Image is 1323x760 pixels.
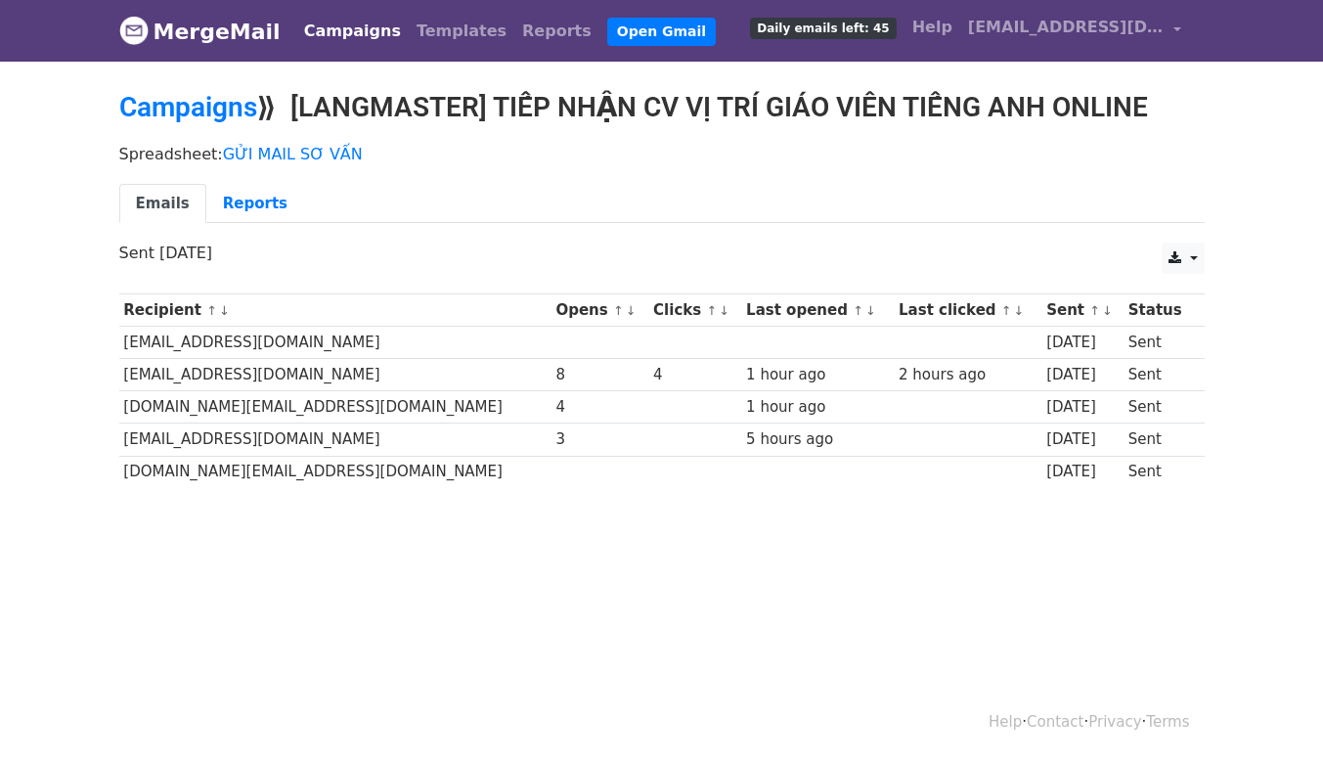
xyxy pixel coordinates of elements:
[613,303,624,318] a: ↑
[296,12,409,51] a: Campaigns
[119,424,551,456] td: [EMAIL_ADDRESS][DOMAIN_NAME]
[119,327,551,359] td: [EMAIL_ADDRESS][DOMAIN_NAME]
[1124,294,1194,327] th: Status
[514,12,599,51] a: Reports
[865,303,876,318] a: ↓
[119,184,206,224] a: Emails
[555,396,643,419] div: 4
[1027,713,1083,731] a: Contact
[746,396,889,419] div: 1 hour ago
[1046,396,1119,419] div: [DATE]
[989,713,1022,731] a: Help
[119,359,551,391] td: [EMAIL_ADDRESS][DOMAIN_NAME]
[119,91,1205,124] h2: ⟫ [LANGMASTER] TIẾP NHẬN CV VỊ TRÍ GIÁO VIÊN TIẾNG ANH ONLINE
[607,18,716,46] a: Open Gmail
[1124,359,1194,391] td: Sent
[551,294,649,327] th: Opens
[206,184,304,224] a: Reports
[1046,332,1119,354] div: [DATE]
[894,294,1041,327] th: Last clicked
[1014,303,1025,318] a: ↓
[750,18,896,39] span: Daily emails left: 45
[1102,303,1113,318] a: ↓
[119,11,281,52] a: MergeMail
[1046,428,1119,451] div: [DATE]
[119,243,1205,263] p: Sent [DATE]
[223,145,363,163] a: GỬI MAIL SƠ VẤN
[648,294,741,327] th: Clicks
[409,12,514,51] a: Templates
[706,303,717,318] a: ↑
[904,8,960,47] a: Help
[119,144,1205,164] p: Spreadsheet:
[1124,391,1194,424] td: Sent
[1124,424,1194,456] td: Sent
[899,364,1037,386] div: 2 hours ago
[1146,713,1189,731] a: Terms
[1124,456,1194,488] td: Sent
[742,8,904,47] a: Daily emails left: 45
[853,303,863,318] a: ↑
[746,428,889,451] div: 5 hours ago
[1046,364,1119,386] div: [DATE]
[1041,294,1124,327] th: Sent
[741,294,894,327] th: Last opened
[719,303,729,318] a: ↓
[626,303,637,318] a: ↓
[206,303,217,318] a: ↑
[960,8,1189,54] a: [EMAIL_ADDRESS][DOMAIN_NAME]
[555,428,643,451] div: 3
[119,16,149,45] img: MergeMail logo
[1124,327,1194,359] td: Sent
[119,91,257,123] a: Campaigns
[1088,713,1141,731] a: Privacy
[119,391,551,424] td: [DOMAIN_NAME][EMAIL_ADDRESS][DOMAIN_NAME]
[1046,461,1119,483] div: [DATE]
[653,364,736,386] div: 4
[1001,303,1012,318] a: ↑
[555,364,643,386] div: 8
[968,16,1164,39] span: [EMAIL_ADDRESS][DOMAIN_NAME]
[1089,303,1100,318] a: ↑
[119,456,551,488] td: [DOMAIN_NAME][EMAIL_ADDRESS][DOMAIN_NAME]
[119,294,551,327] th: Recipient
[746,364,889,386] div: 1 hour ago
[219,303,230,318] a: ↓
